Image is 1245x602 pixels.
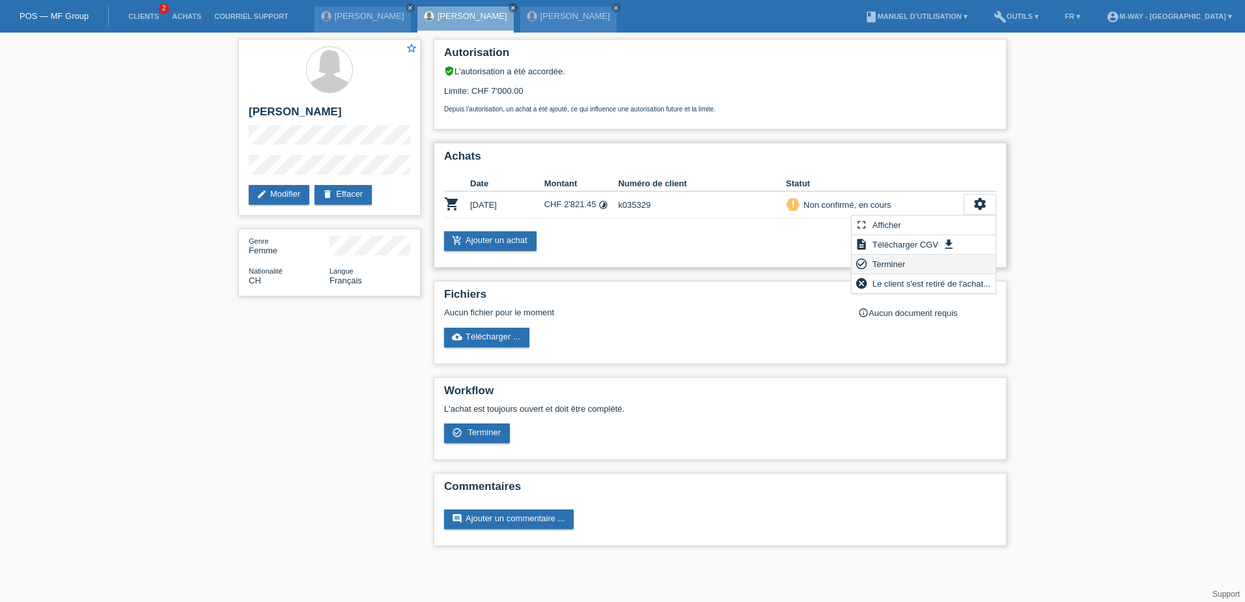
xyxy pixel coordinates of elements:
i: description [855,238,868,251]
span: Langue [329,267,354,275]
a: Clients [122,12,165,20]
a: FR ▾ [1058,12,1087,20]
td: [DATE] [470,192,544,218]
span: Nationalité [249,267,283,275]
i: info_outline [858,308,869,318]
span: Terminer [871,256,908,272]
th: Montant [544,176,619,192]
i: POSP00027756 [444,196,460,212]
i: settings [973,197,987,211]
th: Statut [786,176,964,192]
i: star_border [406,42,417,54]
a: [PERSON_NAME] [540,11,610,21]
a: Support [1212,590,1240,599]
i: Taux fixes (24 versements) [598,200,608,210]
p: L'achat est toujours ouvert et doit être complété. [444,404,996,414]
i: comment [452,513,462,524]
a: bookManuel d’utilisation ▾ [858,12,974,20]
a: deleteEffacer [315,185,372,205]
a: close [406,3,415,12]
span: Afficher [871,217,903,233]
span: Télécharger CGV [871,236,940,252]
a: close [509,3,518,12]
i: close [613,5,619,11]
h2: Autorisation [444,46,996,66]
i: priority_high [789,199,798,208]
h2: [PERSON_NAME] [249,106,410,125]
a: close [611,3,621,12]
a: Courriel Support [208,12,294,20]
p: Depuis l’autorisation, un achat a été ajouté, ce qui influence une autorisation future et la limite. [444,106,996,113]
i: edit [257,189,267,199]
i: verified_user [444,66,455,76]
h2: Fichiers [444,288,996,308]
a: POS — MF Group [20,11,89,21]
a: [PERSON_NAME] [335,11,404,21]
div: L’autorisation a été accordée. [444,66,996,76]
th: Date [470,176,544,192]
div: Limite: CHF 7'000.00 [444,76,996,113]
a: cloud_uploadTélécharger ... [444,328,529,347]
a: editModifier [249,185,309,205]
i: close [510,5,516,11]
i: book [865,10,878,23]
i: fullscreen [855,218,868,231]
span: Français [329,276,362,285]
i: close [407,5,413,11]
span: Suisse [249,276,261,285]
th: Numéro de client [618,176,786,192]
i: build [994,10,1007,23]
i: account_circle [1106,10,1119,23]
i: add_shopping_cart [452,235,462,246]
span: 2 [159,3,169,14]
a: Achats [165,12,208,20]
span: Genre [249,237,269,245]
a: account_circlem-way - [GEOGRAPHIC_DATA] ▾ [1100,12,1238,20]
a: commentAjouter un commentaire ... [444,509,574,529]
i: check_circle_outline [855,257,868,270]
div: Femme [249,236,329,255]
a: buildOutils ▾ [987,12,1045,20]
i: delete [322,189,333,199]
div: Non confirmé, en cours [800,198,891,212]
a: add_shopping_cartAjouter un achat [444,231,537,251]
div: Aucun document requis [858,308,996,318]
a: star_border [406,42,417,56]
span: Terminer [468,427,501,437]
h2: Commentaires [444,480,996,500]
i: cloud_upload [452,332,462,342]
td: k035329 [618,192,786,218]
i: get_app [942,238,955,251]
i: check_circle_outline [452,427,462,438]
h2: Workflow [444,384,996,404]
a: [PERSON_NAME] [438,11,507,21]
td: CHF 2'821.45 [544,192,619,218]
div: Aucun fichier pour le moment [444,308,842,317]
a: check_circle_outline Terminer [444,423,510,443]
h2: Achats [444,150,996,169]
